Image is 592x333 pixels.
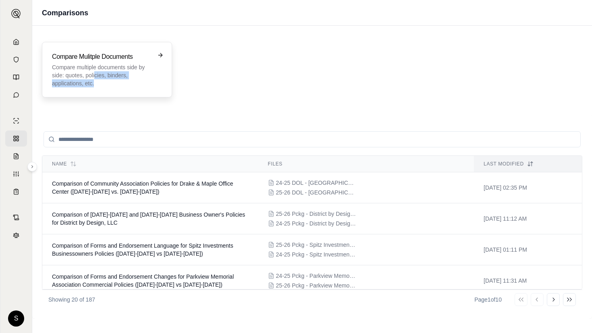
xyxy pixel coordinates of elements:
[474,172,582,203] td: [DATE] 02:35 PM
[5,130,27,147] a: Policy Comparisons
[5,52,27,68] a: Documents Vault
[474,234,582,265] td: [DATE] 01:11 PM
[5,227,27,243] a: Legal Search Engine
[5,34,27,50] a: Home
[474,203,582,234] td: [DATE] 11:12 AM
[5,87,27,103] a: Chat
[276,188,357,196] span: 25-26 DOL - Drake & Maple Office Center.pdf
[5,209,27,225] a: Contract Analysis
[11,9,21,19] img: Expand sidebar
[52,63,151,87] p: Compare multiple documents side by side: quotes, policies, binders, applications, etc.
[48,296,95,304] p: Showing 20 of 187
[52,273,234,288] span: Comparison of Forms and Endorsement Changes for Parkview Memorial Association Commercial Policies...
[5,148,27,164] a: Claim Coverage
[52,161,249,167] div: Name
[5,69,27,85] a: Prompt Library
[52,180,233,195] span: Comparison of Community Association Policies for Drake & Maple Office Center (2024-2025 vs. 2025-...
[484,161,572,167] div: Last modified
[276,210,357,218] span: 25-26 Pckg - District by Design.pdf
[276,272,357,280] span: 24-25 Pckg - Parkview Memorial Association.pdf
[474,265,582,296] td: [DATE] 11:31 AM
[276,241,357,249] span: 25-26 Pckg - Spitz Investments.pdf
[276,281,357,290] span: 25-26 Pckg - Parkview Memorial Association.pdf
[276,179,357,187] span: 24-25 DOL - Drake & Maple Office Center.pdf
[258,156,474,172] th: Files
[42,7,88,19] h1: Comparisons
[52,52,151,62] h3: Compare Mulitple Documents
[8,310,24,327] div: S
[5,113,27,129] a: Single Policy
[474,296,502,304] div: Page 1 of 10
[276,219,357,228] span: 24-25 Pckg - District by Design.pdf
[5,166,27,182] a: Custom Report
[27,162,37,172] button: Expand sidebar
[8,6,24,22] button: Expand sidebar
[52,242,233,257] span: Comparison of Forms and Endorsement Language for Spitz Investments Businessowners Policies (2024-...
[5,184,27,200] a: Coverage Table
[276,250,357,259] span: 24-25 Pckg - Spitz Investments.pdf
[52,211,245,226] span: Comparison of 2024-2025 and 2025-2026 Business Owner's Policies for District by Design, LLC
